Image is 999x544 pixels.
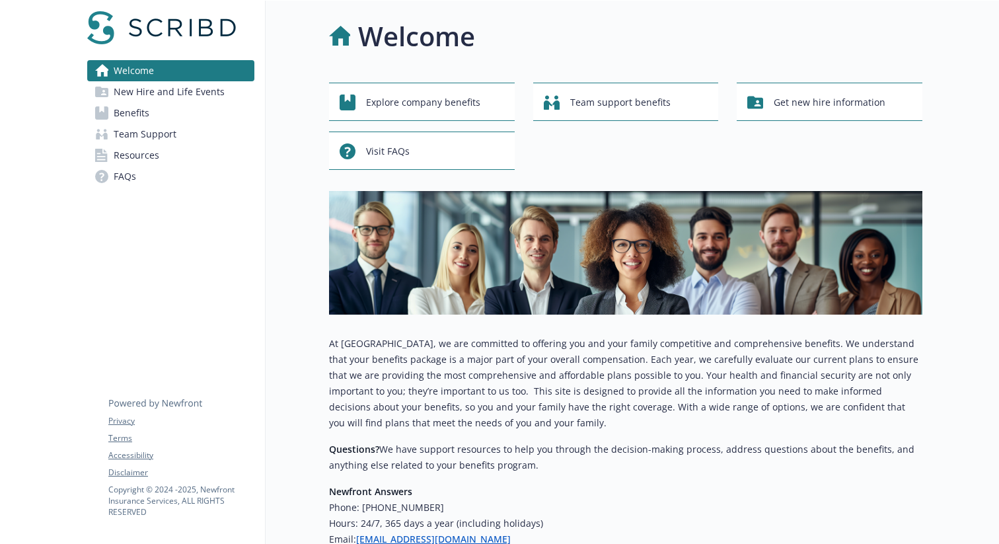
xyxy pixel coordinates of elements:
[329,443,379,455] strong: Questions?
[114,102,149,124] span: Benefits
[329,516,922,531] h6: Hours: 24/7, 365 days a year (including holidays)​
[358,17,475,56] h1: Welcome
[737,83,922,121] button: Get new hire information
[114,81,225,102] span: New Hire and Life Events
[329,500,922,516] h6: Phone: [PHONE_NUMBER]
[108,467,254,479] a: Disclaimer
[329,336,922,431] p: At [GEOGRAPHIC_DATA], we are committed to offering you and your family competitive and comprehens...
[329,132,515,170] button: Visit FAQs
[114,124,176,145] span: Team Support
[108,432,254,444] a: Terms
[774,90,885,115] span: Get new hire information
[329,485,412,498] strong: Newfront Answers
[114,145,159,166] span: Resources
[87,124,254,145] a: Team Support
[366,90,480,115] span: Explore company benefits
[533,83,719,121] button: Team support benefits
[329,191,922,315] img: overview page banner
[329,442,922,473] p: We have support resources to help you through the decision-making process, address questions abou...
[87,145,254,166] a: Resources
[87,166,254,187] a: FAQs
[114,166,136,187] span: FAQs
[108,449,254,461] a: Accessibility
[87,60,254,81] a: Welcome
[108,415,254,427] a: Privacy
[114,60,154,81] span: Welcome
[329,83,515,121] button: Explore company benefits
[108,484,254,518] p: Copyright © 2024 - 2025 , Newfront Insurance Services, ALL RIGHTS RESERVED
[87,81,254,102] a: New Hire and Life Events
[570,90,671,115] span: Team support benefits
[366,139,410,164] span: Visit FAQs
[87,102,254,124] a: Benefits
